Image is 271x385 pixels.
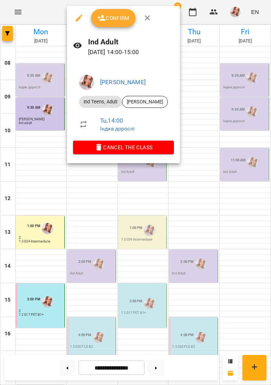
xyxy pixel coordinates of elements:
span: [PERSON_NAME] [122,99,167,105]
button: Confirm [91,9,135,27]
span: Cancel the class [79,143,168,152]
p: [DATE] 14:00 - 15:00 [88,48,174,57]
div: [PERSON_NAME] [122,96,168,108]
span: Ind Teens, Adult [79,99,122,105]
a: [PERSON_NAME] [100,79,146,86]
span: Confirm [97,14,129,23]
a: Індив дорослі [100,126,134,132]
a: Tu , 14:00 [100,117,123,124]
img: 2d479bed210e0de545f6ee74c0e7e972.jpg [79,75,94,90]
h6: Ind Adult [88,36,174,48]
button: Cancel the class [73,141,174,154]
